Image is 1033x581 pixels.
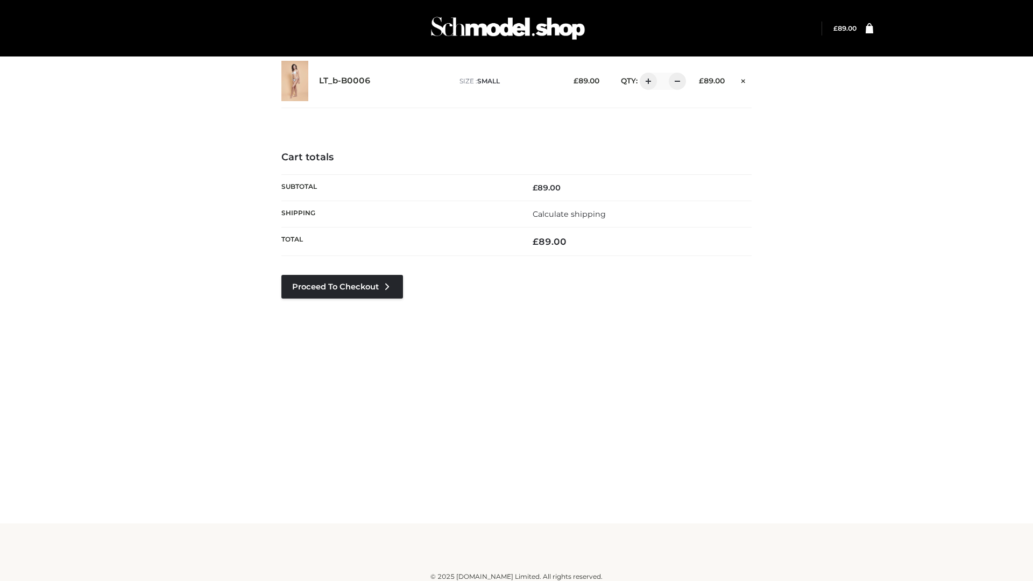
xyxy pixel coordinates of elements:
span: £ [699,76,704,85]
a: Calculate shipping [533,209,606,219]
p: size : [459,76,557,86]
bdi: 89.00 [574,76,599,85]
span: £ [533,236,539,247]
a: Remove this item [735,73,752,87]
img: Schmodel Admin 964 [427,7,589,49]
th: Shipping [281,201,516,227]
span: £ [574,76,578,85]
div: QTY: [610,73,682,90]
span: £ [833,24,838,32]
span: £ [533,183,537,193]
bdi: 89.00 [699,76,725,85]
a: Proceed to Checkout [281,275,403,299]
bdi: 89.00 [533,236,567,247]
th: Total [281,228,516,256]
bdi: 89.00 [833,24,857,32]
span: SMALL [477,77,500,85]
h4: Cart totals [281,152,752,164]
bdi: 89.00 [533,183,561,193]
a: LT_b-B0006 [319,76,371,86]
a: £89.00 [833,24,857,32]
th: Subtotal [281,174,516,201]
